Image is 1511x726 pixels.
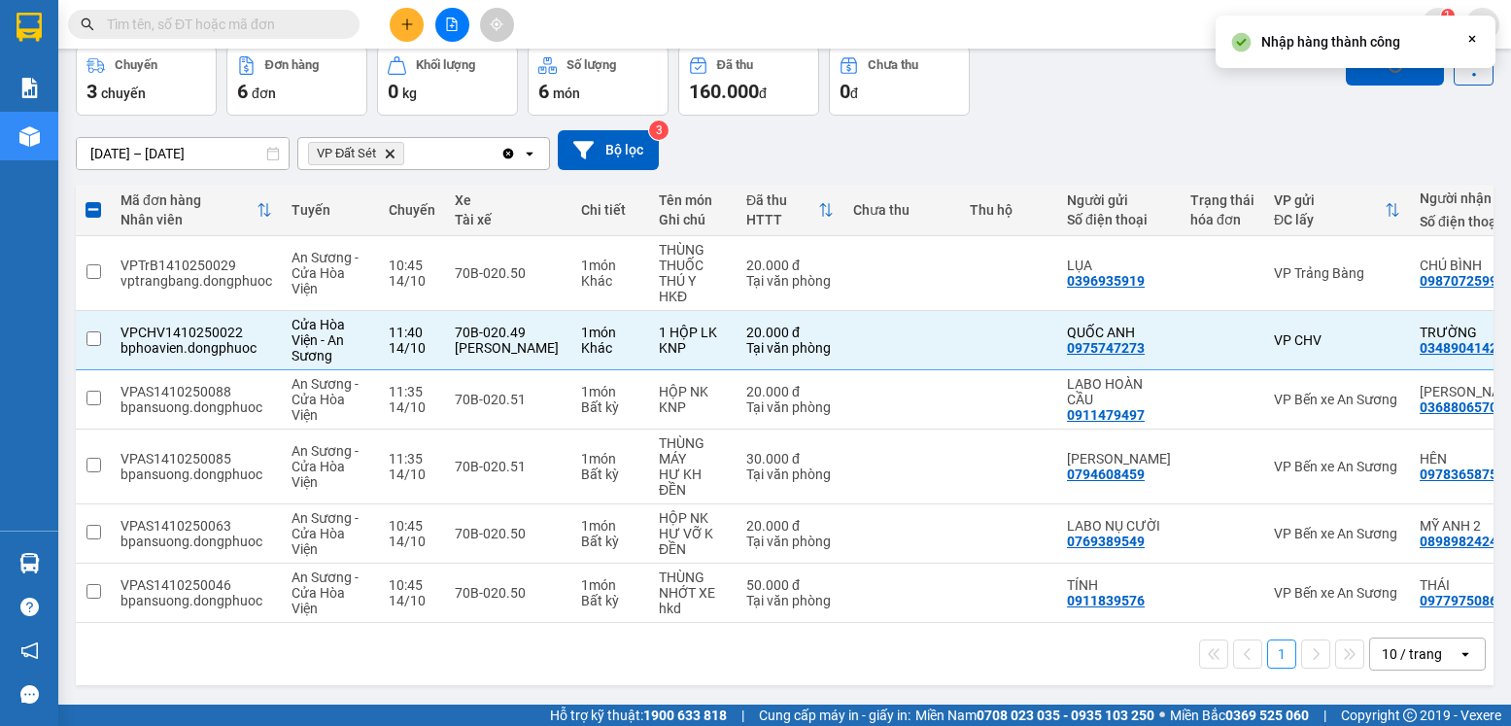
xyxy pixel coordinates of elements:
div: 11:35 [389,384,435,399]
span: đơn [252,86,276,101]
div: Chi tiết [581,202,639,218]
button: Số lượng6món [528,46,669,116]
div: [PERSON_NAME] [455,340,562,356]
span: plus [400,17,414,31]
div: Tên món [659,192,727,208]
div: Số điện thoại [1067,212,1171,227]
span: An Sương - Cửa Hòa Viện [292,250,359,296]
strong: 0708 023 035 - 0935 103 250 [977,708,1154,723]
div: 14/10 [389,593,435,608]
span: Miền Nam [915,705,1154,726]
span: 0 [388,80,398,103]
div: Mã đơn hàng [120,192,257,208]
span: ⚪️ [1159,711,1165,719]
div: Trạng thái [1190,192,1254,208]
svg: Close [1464,31,1480,47]
div: 10 / trang [1382,644,1442,664]
span: pvdatset.dongphuoc [1249,12,1422,36]
div: 0396935919 [1067,273,1145,289]
div: hkd [659,601,727,616]
span: đ [759,86,767,101]
div: Chưa thu [853,202,950,218]
div: 20.000 đ [746,325,834,340]
div: THÙNG MÁY [659,435,727,467]
button: Khối lượng0kg [377,46,518,116]
div: VP Bến xe An Sương [1274,459,1400,474]
div: 70B-020.51 [455,392,562,407]
div: VP Trảng Bàng [1274,265,1400,281]
div: 1 món [581,384,639,399]
div: Tại văn phòng [746,593,834,608]
input: Tìm tên, số ĐT hoặc mã đơn [107,14,336,35]
div: Khác [581,340,639,356]
div: VP CHV [1274,332,1400,348]
div: HƯ KH ĐỀN [659,467,727,498]
span: search [81,17,94,31]
div: Thu hộ [970,202,1047,218]
div: 14/10 [389,273,435,289]
div: Khối lượng [416,58,475,72]
span: chuyến [101,86,146,101]
span: Bến xe [GEOGRAPHIC_DATA] [154,31,261,55]
div: 0977975086 [1420,593,1497,608]
span: notification [20,641,39,660]
div: 0911479497 [1067,407,1145,423]
span: 3 [86,80,97,103]
svg: open [522,146,537,161]
div: 10:45 [389,518,435,534]
div: 70B-020.50 [455,265,562,281]
div: Đã thu [746,192,818,208]
div: Chuyến [389,202,435,218]
span: An Sương - Cửa Hòa Viện [292,510,359,557]
div: ĐC lấy [1274,212,1385,227]
span: kg [402,86,417,101]
div: HKĐ [659,289,727,304]
div: 14/10 [389,467,435,482]
div: bpansuong.dongphuoc [120,467,272,482]
span: Miền Bắc [1170,705,1309,726]
div: VP Bến xe An Sương [1274,526,1400,541]
span: question-circle [20,598,39,616]
span: An Sương - Cửa Hòa Viện [292,443,359,490]
div: Tuyến [292,202,369,218]
div: 20.000 đ [746,258,834,273]
span: 01 Võ Văn Truyện, KP.1, Phường 2 [154,58,267,83]
span: An Sương - Cửa Hòa Viện [292,376,359,423]
div: bphoavien.dongphuoc [120,340,272,356]
svg: open [1458,646,1473,662]
div: Chưa thu [868,58,918,72]
div: VP Bến xe An Sương [1274,585,1400,601]
div: bpansuong.dongphuoc [120,534,272,549]
div: bpansuong.dongphuoc [120,593,272,608]
div: THÙNG NHỚT XE [659,570,727,601]
div: Tại văn phòng [746,399,834,415]
div: VP Bến xe An Sương [1274,392,1400,407]
button: file-add [435,8,469,42]
div: Đã thu [717,58,753,72]
div: Bất kỳ [581,467,639,482]
div: 14/10 [389,340,435,356]
span: VP Đất Sét [317,146,376,161]
img: warehouse-icon [19,553,40,573]
img: logo-vxr [17,13,42,42]
div: HƯ VỠ K ĐỀN [659,526,727,557]
div: 1 HỘP LK [659,325,727,340]
div: VPAS1410250085 [120,451,272,467]
span: 6 [538,80,549,103]
button: Chuyến3chuyến [76,46,217,116]
div: KNP [659,340,727,356]
strong: 0369 525 060 [1225,708,1309,723]
div: 1 món [581,518,639,534]
div: VPCHV1410250022 [120,325,272,340]
div: LỤA [1067,258,1171,273]
div: HỘP NK [659,510,727,526]
sup: 1 [1441,9,1455,22]
span: An Sương - Cửa Hòa Viện [292,570,359,616]
div: 0978365875 [1420,467,1497,482]
div: 0794608459 [1067,467,1145,482]
div: Bất kỳ [581,399,639,415]
div: VP gửi [1274,192,1385,208]
div: KNP [659,399,727,415]
div: 10:45 [389,577,435,593]
span: ----------------------------------------- [52,105,238,121]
